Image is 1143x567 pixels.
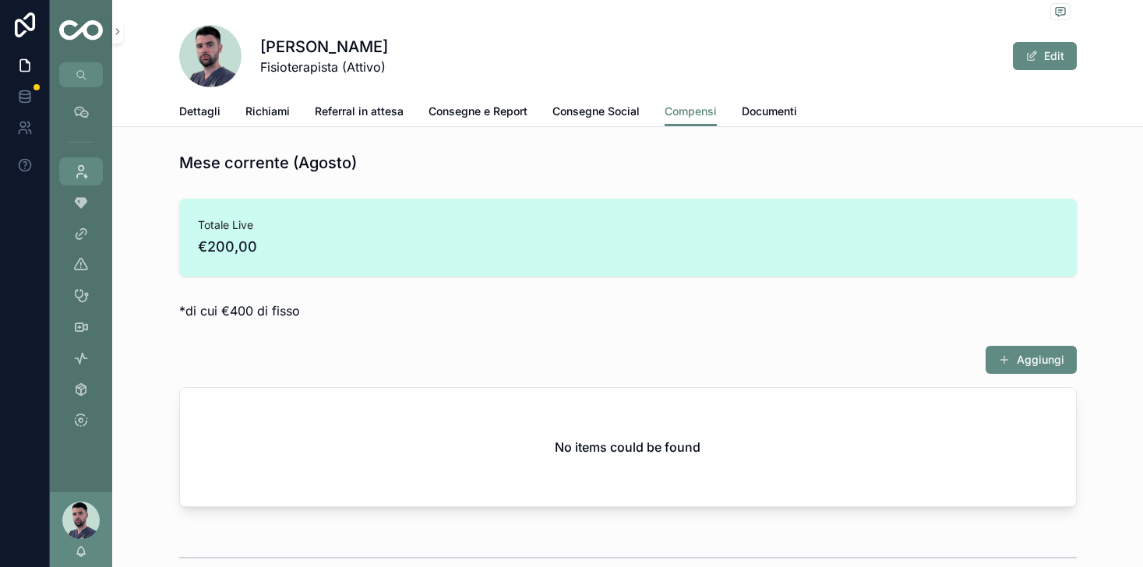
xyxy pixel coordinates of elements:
[665,97,717,127] a: Compensi
[315,104,404,119] span: Referral in attesa
[986,346,1077,374] button: Aggiungi
[429,104,527,119] span: Consegne e Report
[315,97,404,129] a: Referral in attesa
[179,97,220,129] a: Dettagli
[742,97,797,129] a: Documenti
[665,104,717,119] span: Compensi
[179,303,300,319] span: *di cui €400 di fisso
[555,438,700,456] h2: No items could be found
[198,236,1058,258] span: €200,00
[179,152,357,174] h1: Mese corrente (Agosto)
[260,58,388,76] span: Fisioterapista (Attivo)
[742,104,797,119] span: Documenti
[552,104,640,119] span: Consegne Social
[1013,42,1077,70] button: Edit
[198,217,1058,233] span: Totale Live
[245,97,290,129] a: Richiami
[245,104,290,119] span: Richiami
[260,36,388,58] h1: [PERSON_NAME]
[50,87,112,455] div: scrollable content
[179,104,220,119] span: Dettagli
[59,20,103,43] img: App logo
[429,97,527,129] a: Consegne e Report
[552,97,640,129] a: Consegne Social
